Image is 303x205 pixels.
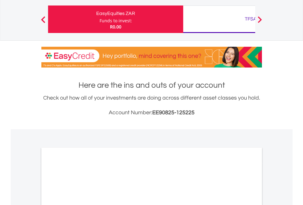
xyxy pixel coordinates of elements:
[254,19,266,25] button: Next
[41,108,262,117] h3: Account Number:
[152,110,195,115] span: EE90825-125225
[100,18,132,24] div: Funds to invest:
[37,19,49,25] button: Previous
[52,9,180,18] div: EasyEquities ZAR
[41,47,262,68] img: EasyCredit Promotion Banner
[41,94,262,117] div: Check out how all of your investments are doing across different asset classes you hold.
[41,80,262,91] h1: Here are the ins and outs of your account
[110,24,121,30] span: R0.00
